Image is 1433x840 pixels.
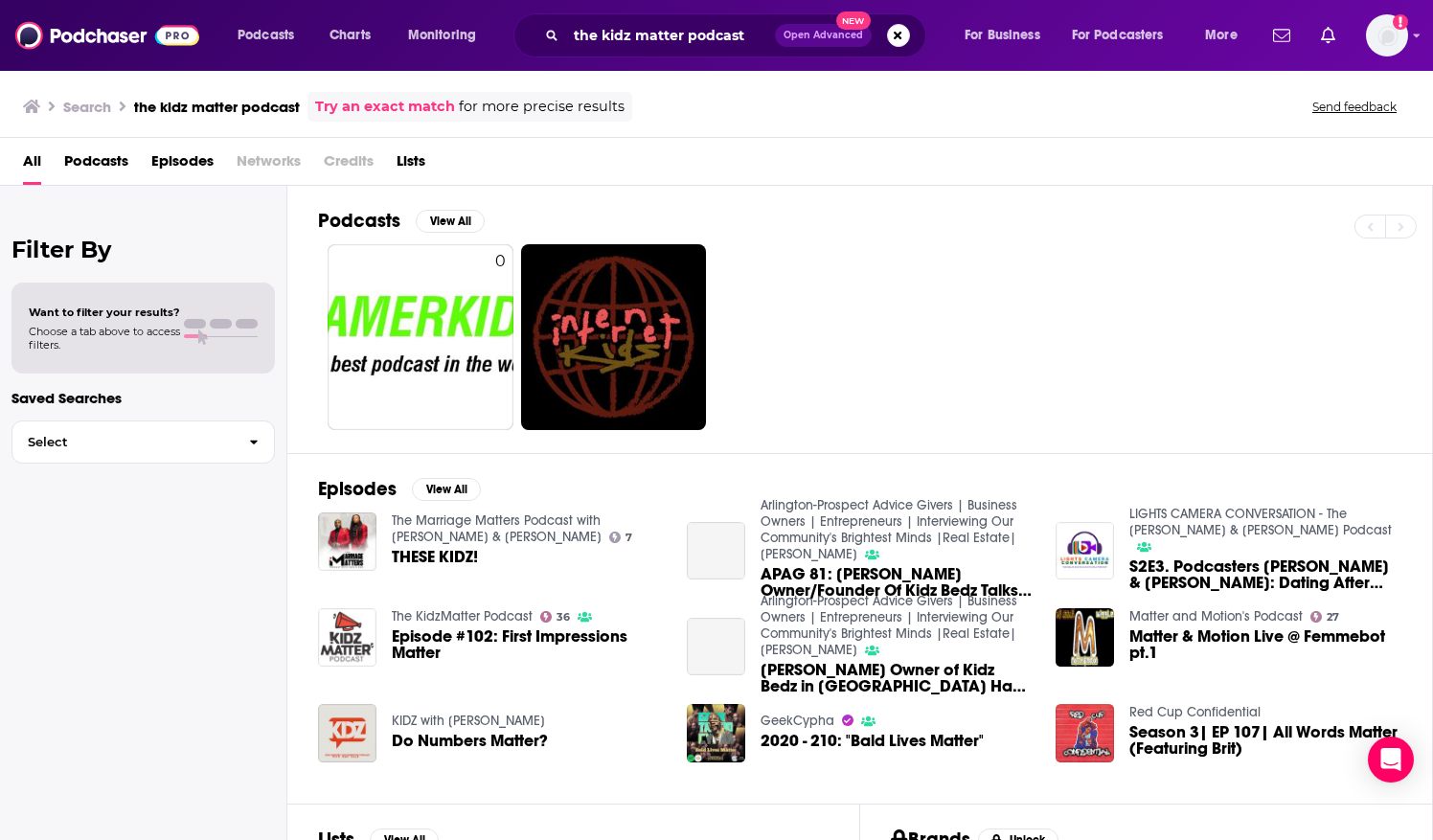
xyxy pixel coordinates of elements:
a: 27 [1310,611,1340,623]
a: All [23,146,41,185]
a: 2020 - 210: "Bald Lives Matter" [761,733,984,749]
button: open menu [951,20,1064,51]
a: Podcasts [64,146,128,185]
h2: Episodes [318,477,397,501]
img: Matter & Motion Live @ Femmebot pt.1 [1056,608,1114,667]
img: Season 3| EP 107| All Words Matter (Featuring Brit) [1056,704,1114,762]
a: Lists [397,146,425,185]
span: [PERSON_NAME] Owner of Kidz Bedz in [GEOGRAPHIC_DATA] Has Been Making Kids Dreams Come True for O... [761,662,1033,694]
a: APAG 81: Scott Moriarty Owner/Founder Of Kidz Bedz Talks About Quality Furniture For Our Kidz! [761,566,1033,599]
span: S2E3. Podcasters [PERSON_NAME] & [PERSON_NAME]: Dating After Divorce and Raising Talented Kids fr... [1129,558,1401,591]
a: LIGHTS CAMERA CONVERSATION - The Walid Chaya & Kavita Raj Podcast [1129,506,1392,538]
a: Season 3| EP 107| All Words Matter (Featuring Brit) [1129,724,1401,757]
span: Monitoring [408,22,476,49]
span: for more precise results [459,96,625,118]
a: Show notifications dropdown [1265,19,1298,52]
button: open menu [1059,20,1192,51]
h2: Podcasts [318,209,400,233]
img: THESE KIDZ! [318,512,376,571]
button: Send feedback [1307,99,1402,115]
input: Search podcasts, credits, & more... [566,20,775,51]
svg: Add a profile image [1393,14,1408,30]
a: Episode #102: First Impressions Matter [392,628,664,661]
span: For Podcasters [1072,22,1164,49]
span: Credits [324,146,374,185]
span: For Business [965,22,1040,49]
span: Charts [330,22,371,49]
span: 27 [1327,613,1339,622]
a: 7 [609,532,633,543]
a: Arlington-Prospect Advice Givers | Business Owners | Entrepreneurs | Interviewing Our Community's... [761,497,1017,562]
a: KIDZ with Ron Gale [392,713,545,729]
a: EpisodesView All [318,477,481,501]
span: Podcasts [238,22,294,49]
a: Try an exact match [315,96,455,118]
img: Do Numbers Matter? [318,704,376,762]
img: User Profile [1366,14,1408,57]
a: Show notifications dropdown [1313,19,1343,52]
img: S2E3. Podcasters Andrea Knoche & Katie LeBlanc: Dating After Divorce and Raising Talented Kids fr... [1056,522,1114,580]
div: Open Intercom Messenger [1368,737,1414,783]
span: Choose a tab above to access filters. [29,325,180,352]
button: open menu [395,20,501,51]
span: More [1205,22,1238,49]
a: Episodes [151,146,214,185]
button: View All [416,210,485,233]
h3: the kidz matter podcast [134,98,300,116]
h3: Search [63,98,111,116]
a: Matter & Motion Live @ Femmebot pt.1 [1129,628,1401,661]
button: Show profile menu [1366,14,1408,57]
a: THESE KIDZ! [392,549,478,565]
span: New [836,11,871,30]
span: Open Advanced [784,31,863,40]
span: APAG 81: [PERSON_NAME] Owner/Founder Of Kidz Bedz Talks About Quality Furniture For Our Kidz! [761,566,1033,599]
a: Charts [317,20,382,51]
p: Saved Searches [11,389,275,407]
span: 7 [626,534,632,542]
a: S2E3. Podcasters Andrea Knoche & Katie LeBlanc: Dating After Divorce and Raising Talented Kids fr... [1129,558,1401,591]
a: 36 [540,611,571,623]
button: open menu [1192,20,1262,51]
div: 0 [495,252,506,422]
h2: Filter By [11,236,275,263]
span: 36 [557,613,570,622]
button: Select [11,420,275,464]
span: Select [12,436,234,448]
a: Red Cup Confidential [1129,704,1261,720]
span: Logged in as ShellB [1366,14,1408,57]
span: Want to filter your results? [29,306,180,319]
img: Episode #102: First Impressions Matter [318,608,376,667]
a: 0 [328,244,513,430]
a: Scott Moriarty Owner of Kidz Bedz in Arlington Heights Has Been Making Kids Dreams Come True for ... [687,618,745,676]
a: Do Numbers Matter? [392,733,548,749]
a: Scott Moriarty Owner of Kidz Bedz in Arlington Heights Has Been Making Kids Dreams Come True for ... [761,662,1033,694]
button: View All [412,478,481,501]
button: open menu [224,20,319,51]
a: Arlington-Prospect Advice Givers | Business Owners | Entrepreneurs | Interviewing Our Community's... [761,593,1017,658]
img: Podchaser - Follow, Share and Rate Podcasts [15,17,199,54]
button: Open AdvancedNew [775,24,872,47]
span: Networks [237,146,301,185]
a: GeekCypha [761,713,834,729]
a: APAG 81: Scott Moriarty Owner/Founder Of Kidz Bedz Talks About Quality Furniture For Our Kidz! [687,522,745,580]
a: The Marriage Matters Podcast with John & Dom [392,512,602,545]
img: 2020 - 210: "Bald Lives Matter" [687,704,745,762]
a: PodcastsView All [318,209,485,233]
